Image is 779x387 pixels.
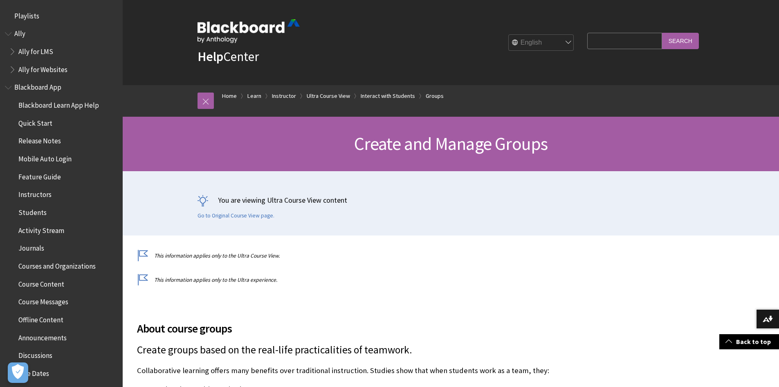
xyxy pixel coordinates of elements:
[18,45,53,56] span: Ally for LMS
[18,313,63,324] span: Offline Content
[14,27,25,38] span: Ally
[18,134,61,145] span: Release Notes
[18,98,99,109] span: Blackboard Learn App Help
[18,259,96,270] span: Courses and Organizations
[18,277,64,288] span: Course Content
[18,170,61,181] span: Feature Guide
[198,48,223,65] strong: Help
[5,27,118,77] nav: Book outline for Anthology Ally Help
[18,224,64,235] span: Activity Stream
[198,212,274,220] a: Go to Original Course View page.
[18,242,44,253] span: Journals
[509,35,574,51] select: Site Language Selector
[18,367,49,378] span: Due Dates
[198,19,300,43] img: Blackboard by Anthology
[198,195,705,205] p: You are viewing Ultra Course View content
[18,349,52,360] span: Discussions
[18,206,47,217] span: Students
[247,91,261,101] a: Learn
[222,91,237,101] a: Home
[14,9,39,20] span: Playlists
[18,295,68,306] span: Course Messages
[137,320,644,337] span: About course groups
[719,334,779,349] a: Back to top
[137,252,644,260] p: This information applies only to the Ultra Course View.
[18,331,67,342] span: Announcements
[426,91,444,101] a: Groups
[361,91,415,101] a: Interact with Students
[14,81,61,92] span: Blackboard App
[5,9,118,23] nav: Book outline for Playlists
[662,33,699,49] input: Search
[272,91,296,101] a: Instructor
[307,91,350,101] a: Ultra Course View
[354,132,548,155] span: Create and Manage Groups
[137,276,644,284] p: This information applies only to the Ultra experience.
[18,188,52,199] span: Instructors
[18,116,52,127] span: Quick Start
[18,63,67,74] span: Ally for Websites
[137,343,644,358] p: Create groups based on the real-life practicalities of teamwork.
[198,48,259,65] a: HelpCenter
[18,152,72,163] span: Mobile Auto Login
[8,362,28,383] button: Open Preferences
[137,365,644,376] p: Collaborative learning offers many benefits over traditional instruction. Studies show that when ...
